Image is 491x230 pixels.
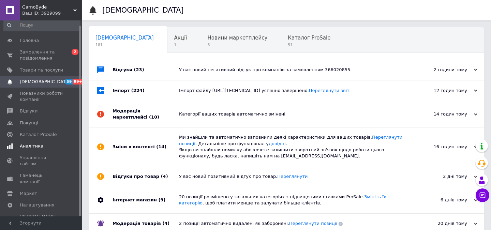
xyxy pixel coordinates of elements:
span: Каталог ProSale [288,35,330,41]
span: (14) [156,144,166,149]
span: (4) [161,174,168,179]
input: Пошук [3,19,80,31]
span: (23) [134,67,144,72]
div: Відгуки про товар [113,166,179,187]
span: Відгуки [20,108,38,114]
span: Покупці [20,120,38,126]
span: Аналітика [20,143,43,149]
button: Чат з покупцем [476,188,489,202]
span: Показники роботи компанії [20,90,63,103]
div: Ваш ID: 3929099 [22,10,82,16]
div: 14 годин тому [409,111,477,117]
span: Управління сайтом [20,155,63,167]
h1: [DEMOGRAPHIC_DATA] [102,6,184,14]
span: Маркет [20,190,37,197]
div: Імпорт [113,80,179,101]
span: Головна [20,37,39,44]
span: Акції [174,35,187,41]
span: 2 [72,49,78,55]
span: Каталог ProSale [20,132,57,138]
div: 2 позиції автоматично видалені як заборонені. [179,220,409,227]
span: 99+ [73,79,84,85]
div: Ми знайшли та автоматично заповнили деякі характеристики для ваших товарів. . Детальніше про функ... [179,134,409,159]
span: [DEMOGRAPHIC_DATA] [20,79,70,85]
span: 59 [65,79,73,85]
div: Модерація маркетплейсі [113,101,179,127]
span: (9) [158,197,165,202]
span: (10) [149,114,159,120]
span: 181 [95,42,154,47]
span: 51 [288,42,330,47]
div: Категорії ваших товарів автоматично змінені [179,111,409,117]
div: 2 години тому [409,67,477,73]
div: 20 днів тому [409,220,477,227]
div: 2 дні тому [409,173,477,180]
div: У вас новий позитивний відгук про товар. [179,173,409,180]
span: Налаштування [20,202,55,208]
a: Змініть їх категорію [179,194,386,205]
span: Замовлення та повідомлення [20,49,63,61]
a: Переглянути звіт [309,88,349,93]
div: 20 позиції розміщено у загальних категоріях з підвищеними ставками ProSale. , щоб платити менше т... [179,194,409,206]
span: GarnoByde [22,4,73,10]
div: Інтернет магазин [113,187,179,213]
span: Новини маркетплейсу [207,35,267,41]
span: (224) [131,88,145,93]
div: Імпорт файлу [URL][TECHNICAL_ID] успішно завершено. [179,88,409,94]
div: У вас новий негативний відгук про компанію за замовленням 366020855. [179,67,409,73]
div: 6 днів тому [409,197,477,203]
div: 12 годин тому [409,88,477,94]
a: Переглянути позиції [179,135,402,146]
span: 6 [207,42,267,47]
a: довідці [269,141,286,146]
div: 16 годин тому [409,144,477,150]
a: Переглянути [277,174,308,179]
span: (4) [162,221,169,226]
span: [DEMOGRAPHIC_DATA] [95,35,154,41]
span: 1 [174,42,187,47]
a: Переглянути позиції [289,221,337,226]
div: Відгуки [113,60,179,80]
div: Зміни в контенті [113,127,179,166]
span: Гаманець компанії [20,172,63,185]
span: Товари та послуги [20,67,63,73]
